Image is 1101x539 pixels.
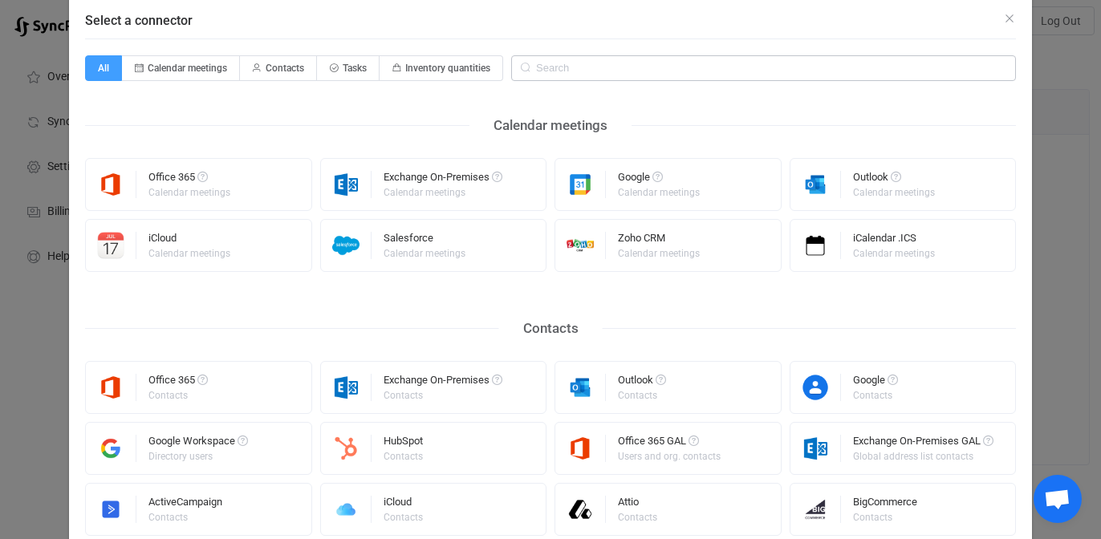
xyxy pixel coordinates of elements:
div: ActiveCampaign [148,496,222,513]
img: zoho-crm.png [555,232,606,259]
div: Contacts [384,391,500,400]
img: hubspot.png [321,435,372,462]
div: Open chat [1034,475,1082,523]
div: Calendar meetings [469,113,632,138]
img: google-contacts.png [790,374,841,401]
button: Close [1003,11,1016,26]
div: Contacts [853,513,915,522]
div: Contacts [148,391,205,400]
div: Exchange On-Premises GAL [853,436,993,452]
div: Global address list contacts [853,452,991,461]
div: Salesforce [384,233,468,249]
img: microsoft365.png [86,171,136,198]
div: Attio [618,496,660,513]
div: Contacts [384,452,423,461]
div: Users and org. contacts [618,452,721,461]
img: google-workspace.png [86,435,136,462]
div: Contacts [618,391,664,400]
div: BigCommerce [853,496,917,513]
div: Office 365 [148,172,233,188]
div: Office 365 GAL [618,436,723,452]
div: Calendar meetings [618,188,700,197]
div: Calendar meetings [384,249,465,258]
div: Google [618,172,702,188]
img: attio.png [555,496,606,523]
img: exchange.png [790,435,841,462]
img: icalendar.png [790,232,841,259]
img: exchange.png [321,171,372,198]
img: icloud-calendar.png [86,232,136,259]
img: microsoft365.png [86,374,136,401]
div: Office 365 [148,375,208,391]
img: google.png [555,171,606,198]
div: Calendar meetings [384,188,500,197]
div: iCloud [148,233,233,249]
div: Exchange On-Premises [384,172,502,188]
div: Calendar meetings [148,249,230,258]
img: salesforce.png [321,232,372,259]
div: Contacts [853,391,896,400]
div: Calendar meetings [148,188,230,197]
div: Outlook [853,172,937,188]
div: Outlook [618,375,666,391]
div: Contacts [148,513,220,522]
div: Calendar meetings [853,249,935,258]
img: outlook.png [555,374,606,401]
div: Google Workspace [148,436,248,452]
input: Search [511,55,1016,81]
img: exchange.png [321,374,372,401]
div: Contacts [499,316,603,341]
div: Contacts [618,513,657,522]
div: Google [853,375,898,391]
div: iCalendar .ICS [853,233,937,249]
img: activecampaign.png [86,496,136,523]
img: outlook.png [790,171,841,198]
div: Zoho CRM [618,233,702,249]
div: Directory users [148,452,246,461]
img: big-commerce.png [790,496,841,523]
img: microsoft365.png [555,435,606,462]
div: Calendar meetings [853,188,935,197]
img: icloud.png [321,496,372,523]
div: Calendar meetings [618,249,700,258]
div: Exchange On-Premises [384,375,502,391]
div: Contacts [384,513,423,522]
div: iCloud [384,496,425,513]
div: HubSpot [384,436,425,452]
span: Select a connector [85,13,193,28]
